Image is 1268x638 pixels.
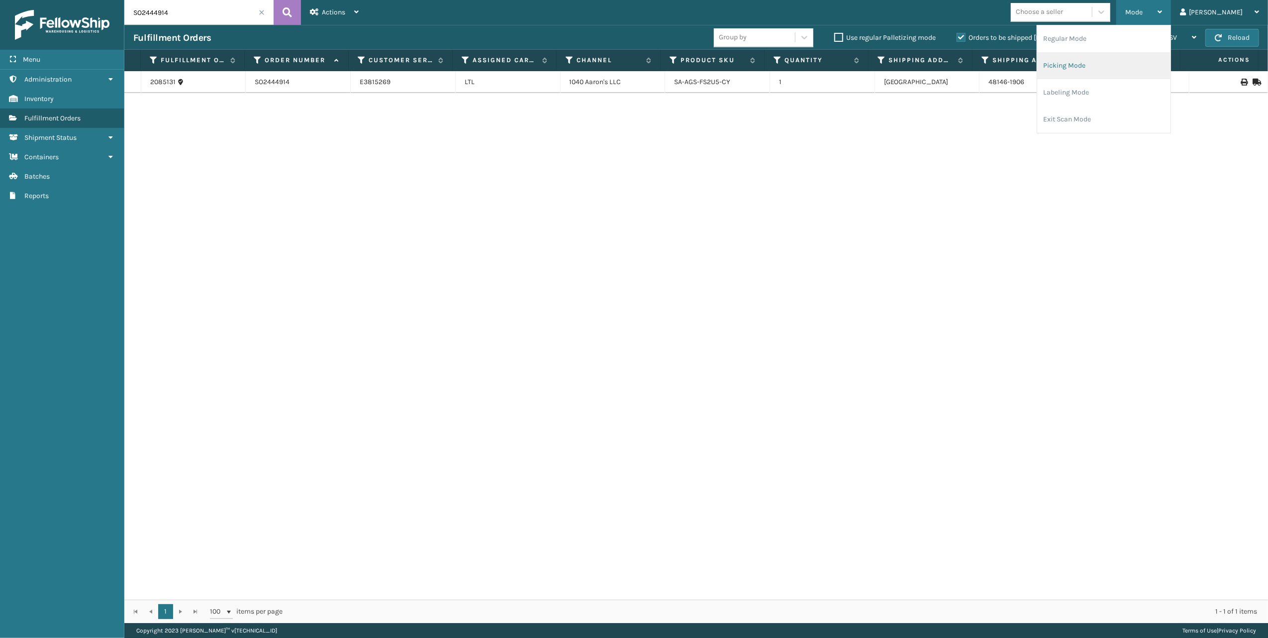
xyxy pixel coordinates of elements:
[322,8,345,16] span: Actions
[265,56,329,65] label: Order Number
[15,10,109,40] img: logo
[351,71,456,93] td: E3815269
[246,71,351,93] td: SO2444914
[24,114,81,122] span: Fulfillment Orders
[1037,106,1170,133] li: Exit Scan Mode
[1037,52,1170,79] li: Picking Mode
[1125,8,1143,16] span: Mode
[681,56,745,65] label: Product SKU
[136,623,277,638] p: Copyright 2023 [PERSON_NAME]™ v [TECHNICAL_ID]
[24,95,54,103] span: Inventory
[1037,79,1170,106] li: Labeling Mode
[1182,627,1217,634] a: Terms of Use
[1016,7,1063,17] div: Choose a seller
[834,33,936,42] label: Use regular Palletizing mode
[957,33,1053,42] label: Orders to be shipped [DATE]
[133,32,211,44] h3: Fulfillment Orders
[875,71,980,93] td: [GEOGRAPHIC_DATA]
[979,71,1084,93] td: 48146-1906
[577,56,641,65] label: Channel
[561,71,666,93] td: 1040 Aaron's LLC
[369,56,433,65] label: Customer Service Order Number
[1253,79,1259,86] i: Mark as Shipped
[473,56,537,65] label: Assigned Carrier Service
[1183,52,1256,68] span: Actions
[158,604,173,619] a: 1
[296,607,1257,617] div: 1 - 1 of 1 items
[719,32,747,43] div: Group by
[210,604,283,619] span: items per page
[24,192,49,200] span: Reports
[1182,623,1256,638] div: |
[888,56,953,65] label: Shipping Address City
[24,172,50,181] span: Batches
[674,78,730,86] a: SA-AGS-FS2U5-CY
[1218,627,1256,634] a: Privacy Policy
[150,77,176,87] a: 2085131
[210,607,225,617] span: 100
[24,133,77,142] span: Shipment Status
[1037,25,1170,52] li: Regular Mode
[1241,79,1247,86] i: Print BOL
[770,71,875,93] td: 1
[456,71,561,93] td: LTL
[23,55,40,64] span: Menu
[1205,29,1259,47] button: Reload
[161,56,225,65] label: Fulfillment Order Id
[24,153,59,161] span: Containers
[24,75,72,84] span: Administration
[784,56,849,65] label: Quantity
[992,56,1057,65] label: Shipping Address City Zip Code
